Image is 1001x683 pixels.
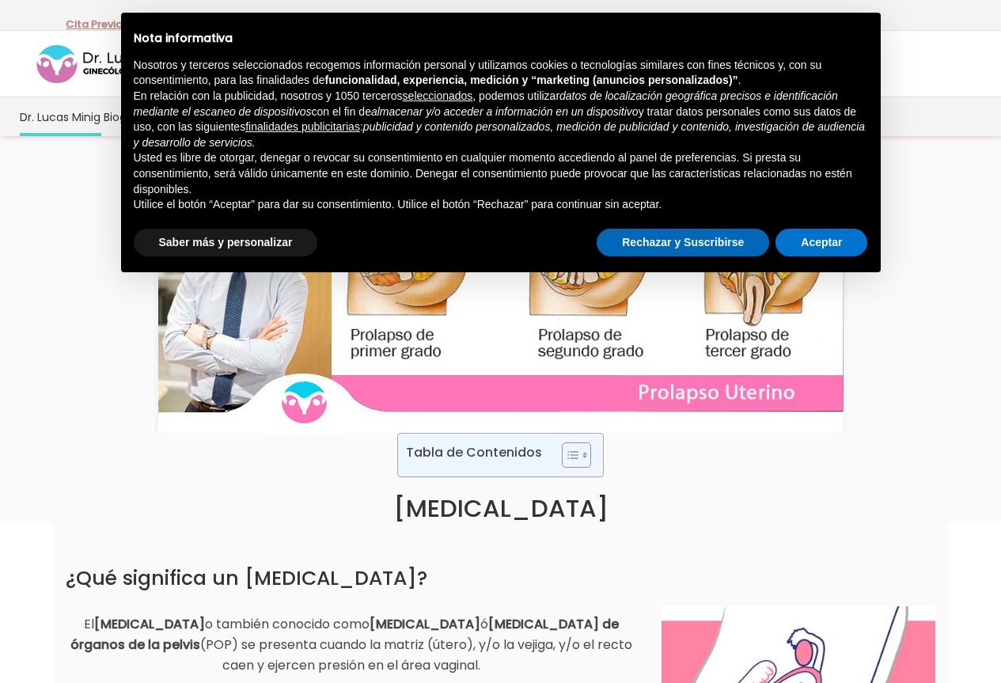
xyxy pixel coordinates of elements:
em: publicidad y contenido personalizados, medición de publicidad y contenido, investigación de audie... [134,120,866,149]
img: prolapso uterino definición [154,164,847,433]
h2: Nota informativa [134,32,868,45]
p: En relación con la publicidad, nosotros y 1050 terceros , podemos utilizar con el fin de y tratar... [134,89,868,150]
h2: ¿Qué significa un [MEDICAL_DATA]? [66,567,936,590]
button: Saber más y personalizar [134,229,318,257]
p: Usted es libre de otorgar, denegar o revocar su consentimiento en cualquier momento accediendo al... [134,150,868,197]
em: almacenar y/o acceder a información en un dispositivo [371,105,639,118]
p: Tabla de Contenidos [406,443,542,461]
a: Toggle Table of Content [550,442,587,469]
p: - [66,14,128,35]
p: Nosotros y terceros seleccionados recogemos información personal y utilizamos cookies o tecnologí... [134,58,868,89]
span: Dr. Lucas Minig [20,108,100,126]
button: Rechazar y Suscribirse [597,229,769,257]
span: Biografía [104,108,153,126]
button: Aceptar [775,229,867,257]
button: seleccionados [403,89,473,104]
strong: funcionalidad, experiencia, medición y “marketing (anuncios personalizados)” [325,74,738,86]
a: Dr. Lucas Minig [18,97,102,136]
a: Cita Previa [66,17,123,32]
a: Biografía [102,97,154,136]
em: datos de localización geográfica precisos e identificación mediante el escaneo de dispositivos [134,89,838,118]
p: Utilice el botón “Aceptar” para dar su consentimiento. Utilice el botón “Rechazar” para continuar... [134,197,868,213]
p: El o también conocido como ó (POP) se presenta cuando la matriz (útero), y/o la vejiga, y/o el re... [66,614,638,676]
strong: [MEDICAL_DATA] [94,615,205,633]
strong: [MEDICAL_DATA] [370,615,480,633]
button: finalidades publicitarias [245,120,360,135]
